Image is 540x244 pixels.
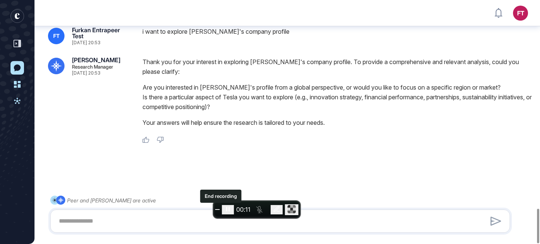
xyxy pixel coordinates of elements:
[142,57,532,76] p: Thank you for your interest in exploring [PERSON_NAME]'s company profile. To provide a comprehens...
[67,196,156,205] div: Peer and [PERSON_NAME] are active
[72,40,100,45] div: [DATE] 20:53
[142,27,532,45] div: i want to explore [PERSON_NAME]'s company profile
[72,57,120,63] div: [PERSON_NAME]
[72,64,113,69] div: Research Manager
[513,6,528,21] button: FT
[10,9,24,23] div: entrapeer-logo
[53,33,60,39] span: FT
[72,27,130,39] div: Furkan Entrapeer Test
[142,118,532,127] p: Your answers will help ensure the research is tailored to your needs.
[142,82,532,92] li: Are you interested in [PERSON_NAME]'s profile from a global perspective, or would you like to foc...
[142,92,532,112] li: Is there a particular aspect of Tesla you want to explore (e.g., innovation strategy, financial p...
[72,71,100,75] div: [DATE] 20:53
